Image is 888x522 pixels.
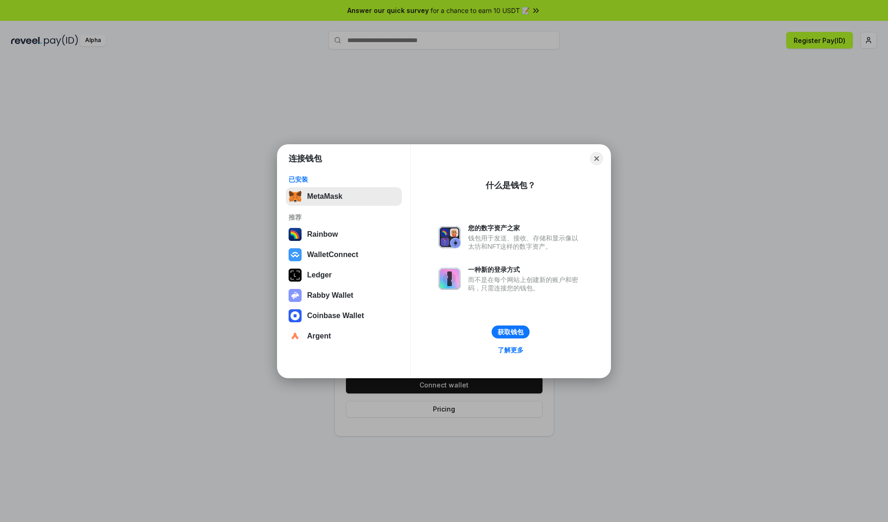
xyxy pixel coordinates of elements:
[307,271,332,279] div: Ledger
[492,325,530,338] button: 获取钱包
[289,190,302,203] img: svg+xml,%3Csvg%20fill%3D%22none%22%20height%3D%2233%22%20viewBox%3D%220%200%2035%2033%22%20width%...
[307,291,353,300] div: Rabby Wallet
[286,187,402,206] button: MetaMask
[286,327,402,345] button: Argent
[286,286,402,305] button: Rabby Wallet
[498,346,524,354] div: 了解更多
[492,344,529,356] a: 了解更多
[486,180,536,191] div: 什么是钱包？
[289,228,302,241] img: svg+xml,%3Csvg%20width%3D%22120%22%20height%3D%22120%22%20viewBox%3D%220%200%20120%20120%22%20fil...
[289,153,322,164] h1: 连接钱包
[468,265,583,274] div: 一种新的登录方式
[307,332,331,340] div: Argent
[307,192,342,201] div: MetaMask
[468,276,583,292] div: 而不是在每个网站上创建新的账户和密码，只需连接您的钱包。
[289,269,302,282] img: svg+xml,%3Csvg%20xmlns%3D%22http%3A%2F%2Fwww.w3.org%2F2000%2Fsvg%22%20width%3D%2228%22%20height%3...
[286,307,402,325] button: Coinbase Wallet
[289,309,302,322] img: svg+xml,%3Csvg%20width%3D%2228%22%20height%3D%2228%22%20viewBox%3D%220%200%2028%2028%22%20fill%3D...
[286,246,402,264] button: WalletConnect
[289,175,399,184] div: 已安装
[438,268,461,290] img: svg+xml,%3Csvg%20xmlns%3D%22http%3A%2F%2Fwww.w3.org%2F2000%2Fsvg%22%20fill%3D%22none%22%20viewBox...
[590,152,603,165] button: Close
[307,312,364,320] div: Coinbase Wallet
[307,230,338,239] div: Rainbow
[289,330,302,343] img: svg+xml,%3Csvg%20width%3D%2228%22%20height%3D%2228%22%20viewBox%3D%220%200%2028%2028%22%20fill%3D...
[307,251,358,259] div: WalletConnect
[286,225,402,244] button: Rainbow
[468,234,583,251] div: 钱包用于发送、接收、存储和显示像以太坊和NFT这样的数字资产。
[289,248,302,261] img: svg+xml,%3Csvg%20width%3D%2228%22%20height%3D%2228%22%20viewBox%3D%220%200%2028%2028%22%20fill%3D...
[438,226,461,248] img: svg+xml,%3Csvg%20xmlns%3D%22http%3A%2F%2Fwww.w3.org%2F2000%2Fsvg%22%20fill%3D%22none%22%20viewBox...
[289,289,302,302] img: svg+xml,%3Csvg%20xmlns%3D%22http%3A%2F%2Fwww.w3.org%2F2000%2Fsvg%22%20fill%3D%22none%22%20viewBox...
[286,266,402,284] button: Ledger
[498,328,524,336] div: 获取钱包
[289,213,399,221] div: 推荐
[468,224,583,232] div: 您的数字资产之家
